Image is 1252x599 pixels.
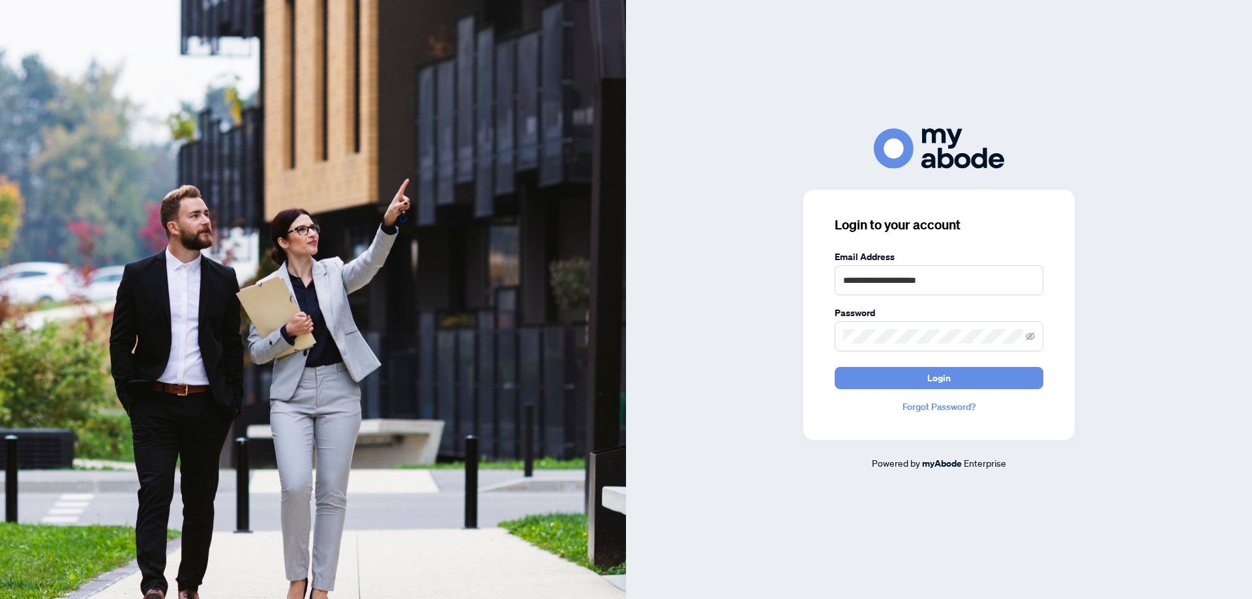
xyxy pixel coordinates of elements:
[835,306,1043,320] label: Password
[835,367,1043,389] button: Login
[872,457,920,469] span: Powered by
[835,216,1043,234] h3: Login to your account
[835,400,1043,414] a: Forgot Password?
[835,250,1043,264] label: Email Address
[874,128,1004,168] img: ma-logo
[922,456,962,471] a: myAbode
[1026,332,1035,341] span: eye-invisible
[927,368,951,388] span: Login
[964,457,1006,469] span: Enterprise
